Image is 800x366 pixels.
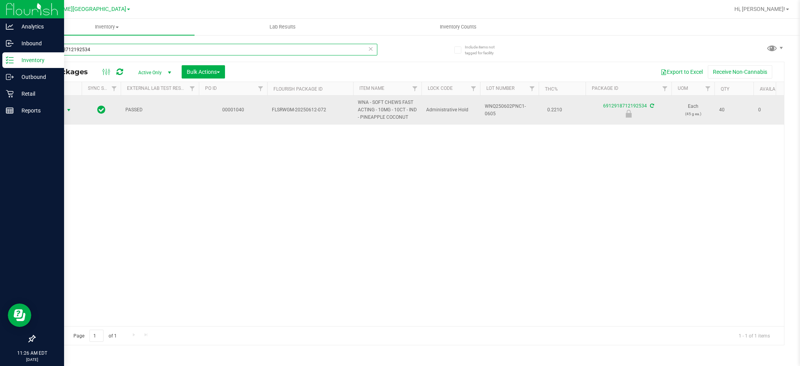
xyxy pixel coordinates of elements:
span: Lab Results [259,23,306,30]
a: Lock Code [428,86,453,91]
a: Filter [702,82,714,95]
a: Lab Results [195,19,370,35]
span: PASSED [125,106,194,114]
span: All Packages [41,68,96,76]
a: Item Name [359,86,384,91]
a: Filter [186,82,199,95]
p: Inbound [14,39,61,48]
a: Flourish Package ID [273,86,323,92]
a: 6912918712192534 [603,103,647,109]
input: 1 [89,330,104,342]
a: Lot Number [486,86,514,91]
a: Filter [409,82,421,95]
span: 40 [719,106,749,114]
a: Package ID [592,86,618,91]
a: Filter [467,82,480,95]
iframe: Resource center [8,304,31,327]
span: 0 [758,106,788,114]
a: External Lab Test Result [127,86,188,91]
a: Sync Status [88,86,118,91]
a: Filter [526,82,539,95]
a: Filter [108,82,121,95]
p: Reports [14,106,61,115]
button: Export to Excel [655,65,708,79]
span: Clear [368,44,373,54]
p: Inventory [14,55,61,65]
p: Retail [14,89,61,98]
span: Inventory Counts [429,23,487,30]
span: Bulk Actions [187,69,220,75]
inline-svg: Inventory [6,56,14,64]
span: Inventory [19,23,195,30]
span: Sync from Compliance System [649,103,654,109]
inline-svg: Analytics [6,23,14,30]
span: 1 - 1 of 1 items [732,330,776,341]
p: (45 g ea.) [676,110,710,118]
a: Filter [254,82,267,95]
a: Qty [721,86,729,92]
a: PO ID [205,86,217,91]
p: Outbound [14,72,61,82]
span: select [64,105,74,116]
a: Filter [659,82,671,95]
span: 0.2210 [543,104,566,116]
span: Administrative Hold [426,106,475,114]
a: Available [760,86,783,92]
span: Page of 1 [67,330,123,342]
inline-svg: Outbound [6,73,14,81]
inline-svg: Reports [6,107,14,114]
span: FLSRWGM-20250612-072 [272,106,348,114]
span: Hi, [PERSON_NAME]! [734,6,785,12]
a: 00001040 [222,107,244,112]
button: Bulk Actions [182,65,225,79]
p: Analytics [14,22,61,31]
button: Receive Non-Cannabis [708,65,772,79]
p: [DATE] [4,357,61,362]
span: In Sync [97,104,105,115]
span: WNA - SOFT CHEWS FAST ACTING - 10MG - 10CT - IND - PINEAPPLE COCONUT [358,99,417,121]
input: Search Package ID, Item Name, SKU, Lot or Part Number... [34,44,377,55]
a: UOM [678,86,688,91]
a: Inventory [19,19,195,35]
span: WNQ250602PNC1-0605 [485,103,534,118]
span: Each [676,103,710,118]
a: Inventory Counts [370,19,546,35]
span: Include items not tagged for facility [465,44,504,56]
p: 11:26 AM EDT [4,350,61,357]
span: [PERSON_NAME][GEOGRAPHIC_DATA] [30,6,126,12]
a: THC% [545,86,558,92]
div: Administrative Hold [584,110,673,118]
inline-svg: Retail [6,90,14,98]
inline-svg: Inbound [6,39,14,47]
